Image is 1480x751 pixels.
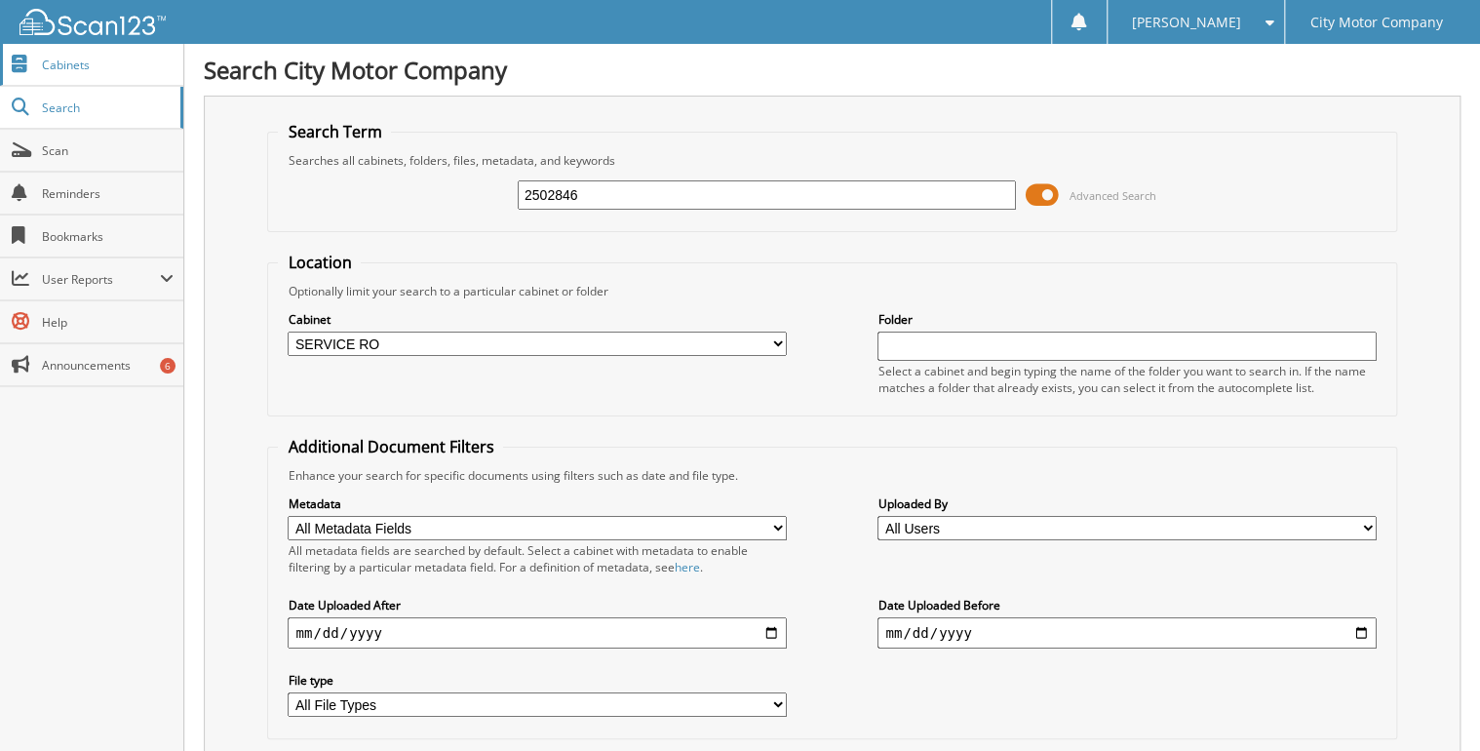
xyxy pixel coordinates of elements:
img: scan123-logo-white.svg [19,9,166,35]
span: Help [42,314,174,331]
span: Scan [42,142,174,159]
label: Date Uploaded After [288,597,786,613]
label: Metadata [288,495,786,512]
a: here [674,559,699,575]
h1: Search City Motor Company [204,54,1461,86]
label: File type [288,672,786,689]
label: Cabinet [288,311,786,328]
span: Bookmarks [42,228,174,245]
span: Reminders [42,185,174,202]
input: start [288,617,786,649]
legend: Additional Document Filters [278,436,503,457]
input: end [877,617,1376,649]
div: Optionally limit your search to a particular cabinet or folder [278,283,1385,299]
label: Folder [877,311,1376,328]
div: Searches all cabinets, folders, files, metadata, and keywords [278,152,1385,169]
iframe: Chat Widget [1383,657,1480,751]
span: User Reports [42,271,160,288]
legend: Search Term [278,121,391,142]
div: 6 [160,358,175,374]
span: [PERSON_NAME] [1132,17,1241,28]
label: Uploaded By [877,495,1376,512]
span: City Motor Company [1309,17,1442,28]
div: Select a cabinet and begin typing the name of the folder you want to search in. If the name match... [877,363,1376,396]
div: Enhance your search for specific documents using filters such as date and file type. [278,467,1385,484]
div: All metadata fields are searched by default. Select a cabinet with metadata to enable filtering b... [288,542,786,575]
span: Cabinets [42,57,174,73]
span: Advanced Search [1070,188,1156,203]
legend: Location [278,252,361,273]
span: Search [42,99,171,116]
label: Date Uploaded Before [877,597,1376,613]
span: Announcements [42,357,174,374]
